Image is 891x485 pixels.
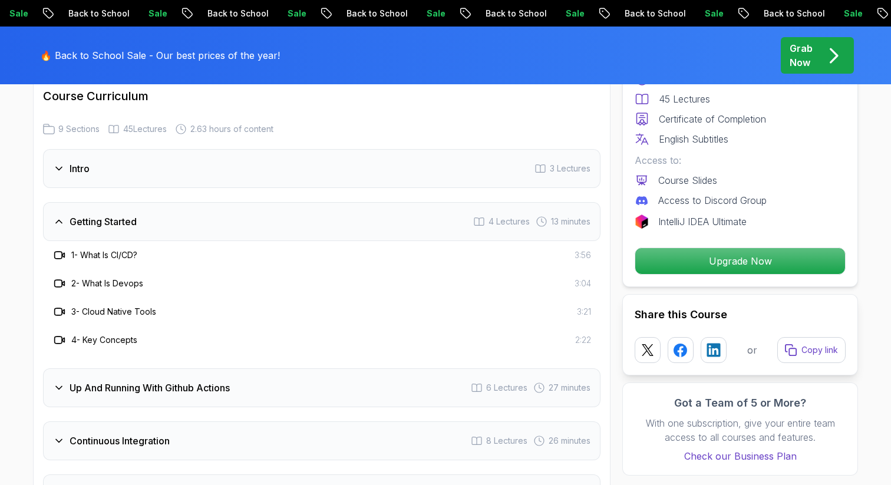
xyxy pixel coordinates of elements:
span: 6 Lectures [486,382,527,394]
button: Upgrade Now [635,248,846,275]
p: Access to: [635,153,846,167]
p: Sale [278,8,315,19]
button: Continuous Integration8 Lectures 26 minutes [43,421,600,460]
p: Upgrade Now [635,248,845,274]
h3: Getting Started [70,215,137,229]
span: 9 Sections [58,123,100,135]
h3: 2 - What Is Devops [71,278,143,289]
p: or [747,343,757,357]
span: 4 Lectures [489,216,530,227]
p: Back to School [615,8,695,19]
p: Back to School [197,8,278,19]
p: 🔥 Back to School Sale - Our best prices of the year! [40,48,280,62]
h3: Intro [70,161,90,176]
span: 3:04 [575,278,591,289]
p: English Subtitles [659,132,728,146]
button: Intro3 Lectures [43,149,600,188]
p: Access to Discord Group [658,193,767,207]
span: 45 Lectures [123,123,167,135]
p: With one subscription, give your entire team access to all courses and features. [635,416,846,444]
h3: Got a Team of 5 or More? [635,395,846,411]
p: Back to School [58,8,138,19]
p: Sale [138,8,176,19]
h3: Up And Running With Github Actions [70,381,230,395]
p: Grab Now [790,41,813,70]
span: 26 minutes [549,435,590,447]
h3: 4 - Key Concepts [71,334,137,346]
p: Course Slides [658,173,717,187]
p: Sale [834,8,872,19]
h2: Course Curriculum [43,88,600,104]
span: 27 minutes [549,382,590,394]
button: Up And Running With Github Actions6 Lectures 27 minutes [43,368,600,407]
p: IntelliJ IDEA Ultimate [658,215,747,229]
span: 3:56 [575,249,591,261]
p: Back to School [754,8,834,19]
span: 8 Lectures [486,435,527,447]
h3: 1 - What Is CI/CD? [71,249,137,261]
p: Sale [417,8,454,19]
button: Copy link [777,337,846,363]
p: 45 Lectures [659,92,710,106]
p: Certificate of Completion [659,112,766,126]
h3: 3 - Cloud Native Tools [71,306,156,318]
a: Check our Business Plan [635,449,846,463]
button: Getting Started4 Lectures 13 minutes [43,202,600,241]
span: 2.63 hours of content [190,123,273,135]
p: Sale [556,8,593,19]
span: 3:21 [577,306,591,318]
p: Back to School [336,8,417,19]
p: Back to School [476,8,556,19]
span: 2:22 [575,334,591,346]
p: Copy link [801,344,838,356]
h3: Continuous Integration [70,434,170,448]
h2: Share this Course [635,306,846,323]
span: 3 Lectures [550,163,590,174]
img: jetbrains logo [635,215,649,229]
p: Sale [695,8,732,19]
span: 13 minutes [551,216,590,227]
